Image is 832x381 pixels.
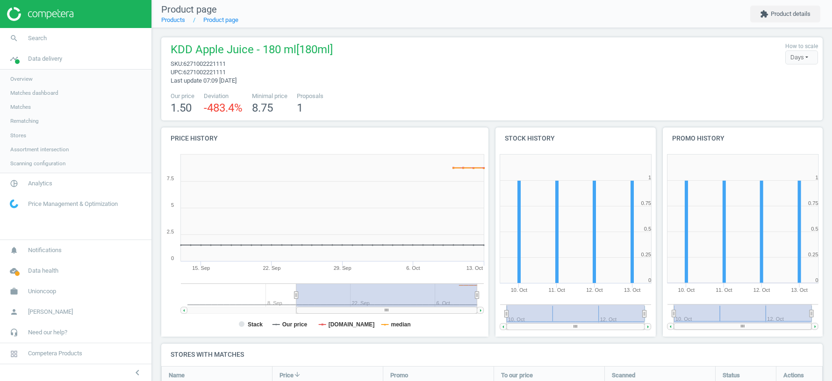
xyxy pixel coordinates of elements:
span: Deviation [204,92,243,100]
i: work [5,282,23,300]
button: chevron_left [126,367,149,379]
text: 0.25 [641,252,651,257]
i: chevron_left [132,367,143,378]
span: Competera Products [28,349,82,358]
tspan: 11. Oct [548,287,565,293]
span: Search [28,34,47,42]
h4: Stock history [495,127,656,149]
img: wGWNvw8QSZomAAAAABJRU5ErkJggg== [10,199,18,208]
tspan: 10. Oct [511,287,527,293]
span: Price Management & Optimization [28,200,118,208]
span: Matches [10,103,31,111]
text: 0 [648,277,651,283]
label: How to scale [785,42,818,50]
text: 5 [171,202,174,208]
span: Proposals [297,92,323,100]
tspan: 10. Oct [678,287,694,293]
span: [PERSON_NAME] [28,308,73,316]
span: Data health [28,267,58,275]
text: 0.25 [808,252,818,257]
span: Unioncoop [28,287,56,296]
h4: Stores with matches [161,344,823,366]
i: search [5,29,23,47]
div: Days [785,50,818,64]
span: Stores [10,132,26,139]
tspan: [DOMAIN_NAME] [329,321,375,328]
span: Product page [161,4,217,15]
span: Need our help? [28,328,67,337]
span: 6271002221111 [183,69,226,76]
span: Name [169,371,185,380]
text: 1 [815,175,818,180]
span: Overview [10,75,33,83]
tspan: 29. Sep [334,265,351,271]
button: extensionProduct details [750,6,820,22]
tspan: 11. Oct [716,287,732,293]
tspan: 15. Sep [192,265,210,271]
span: Data delivery [28,55,62,63]
i: pie_chart_outlined [5,175,23,192]
span: sku : [171,60,183,67]
span: 6271002221111 [183,60,226,67]
span: 1.50 [171,101,192,114]
span: Scanning configuration [10,160,65,167]
span: Assortment intersection [10,146,69,153]
span: Notifications [28,246,62,254]
span: 8.75 [252,101,273,114]
span: -483.4 % [204,101,243,114]
text: 0.75 [808,200,818,206]
i: notifications [5,241,23,259]
span: KDD Apple Juice - 180 ml[180ml] [171,42,333,60]
h4: Price history [161,127,488,149]
span: Actions [783,371,804,380]
h4: Promo history [663,127,823,149]
text: 0 [171,255,174,261]
text: 0.5 [811,226,818,232]
tspan: median [391,321,410,328]
span: Status [723,371,740,380]
tspan: Stack [248,321,263,328]
span: Our price [171,92,194,100]
span: upc : [171,69,183,76]
span: Price [280,371,294,380]
span: Rematching [10,117,39,125]
span: Matches dashboard [10,89,58,97]
a: Product page [203,16,238,23]
text: 7.5 [167,176,174,181]
i: cloud_done [5,262,23,280]
text: 0 [815,277,818,283]
span: 1 [297,101,303,114]
span: Last update 07:09 [DATE] [171,77,237,84]
text: 1 [648,175,651,180]
text: 2.5 [167,229,174,234]
span: Promo [390,371,408,380]
span: To our price [501,371,533,380]
tspan: Our price [282,321,308,328]
tspan: 13. Oct [624,287,640,293]
span: Analytics [28,179,52,188]
tspan: 12. Oct [753,287,770,293]
tspan: 22. Sep [263,265,280,271]
tspan: 13. Oct [466,265,483,271]
text: 0.5 [644,226,651,232]
span: Scanned [612,371,635,380]
i: extension [760,10,768,18]
text: 0.75 [641,200,651,206]
i: arrow_downward [294,371,301,378]
tspan: 13. Oct [791,287,807,293]
tspan: 12. Oct [586,287,602,293]
i: timeline [5,50,23,68]
span: Minimal price [252,92,287,100]
tspan: 6. Oct [406,265,420,271]
i: headset_mic [5,324,23,341]
a: Products [161,16,185,23]
img: ajHJNr6hYgQAAAAASUVORK5CYII= [7,7,73,21]
i: person [5,303,23,321]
